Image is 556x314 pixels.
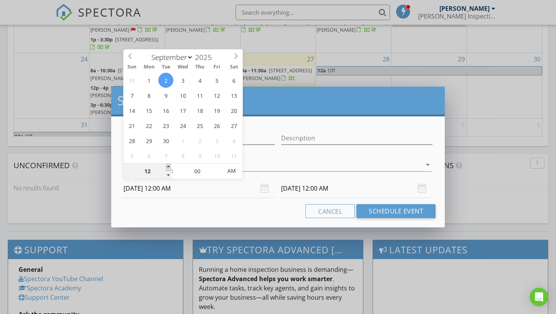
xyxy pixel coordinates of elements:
[141,133,156,148] span: September 29, 2025
[158,118,173,133] span: September 23, 2025
[226,133,241,148] span: October 4, 2025
[209,118,224,133] span: September 26, 2025
[175,88,190,103] span: September 10, 2025
[158,148,173,163] span: October 7, 2025
[124,179,275,198] input: Select date
[192,148,207,163] span: October 9, 2025
[158,88,173,103] span: September 9, 2025
[175,148,190,163] span: October 8, 2025
[117,93,439,108] h2: Schedule Event
[209,73,224,88] span: September 5, 2025
[226,148,241,163] span: October 11, 2025
[209,103,224,118] span: September 19, 2025
[124,103,139,118] span: September 14, 2025
[192,118,207,133] span: September 25, 2025
[305,204,355,218] button: Cancel
[124,148,139,163] span: October 5, 2025
[208,65,225,70] span: Fri
[171,163,173,179] span: :
[124,118,139,133] span: September 21, 2025
[193,52,219,62] input: Year
[124,88,139,103] span: September 7, 2025
[141,88,156,103] span: September 8, 2025
[141,118,156,133] span: September 22, 2025
[281,179,432,198] input: Select date
[356,204,436,218] button: Schedule Event
[124,133,139,148] span: September 28, 2025
[141,148,156,163] span: October 6, 2025
[226,118,241,133] span: September 27, 2025
[158,73,173,88] span: September 2, 2025
[530,288,548,306] div: Open Intercom Messenger
[175,73,190,88] span: September 3, 2025
[226,73,241,88] span: September 6, 2025
[423,160,432,169] i: arrow_drop_down
[209,133,224,148] span: October 3, 2025
[124,65,141,70] span: Sun
[192,103,207,118] span: September 18, 2025
[175,133,190,148] span: October 1, 2025
[221,163,242,179] span: Click to toggle
[141,103,156,118] span: September 15, 2025
[158,103,173,118] span: September 16, 2025
[175,103,190,118] span: September 17, 2025
[209,88,224,103] span: September 12, 2025
[158,133,173,148] span: September 30, 2025
[192,73,207,88] span: September 4, 2025
[192,133,207,148] span: October 2, 2025
[225,65,242,70] span: Sat
[158,65,175,70] span: Tue
[226,103,241,118] span: September 20, 2025
[175,65,192,70] span: Wed
[209,148,224,163] span: October 10, 2025
[141,65,158,70] span: Mon
[175,118,190,133] span: September 24, 2025
[124,73,139,88] span: August 31, 2025
[141,73,156,88] span: September 1, 2025
[226,88,241,103] span: September 13, 2025
[192,88,207,103] span: September 11, 2025
[192,65,208,70] span: Thu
